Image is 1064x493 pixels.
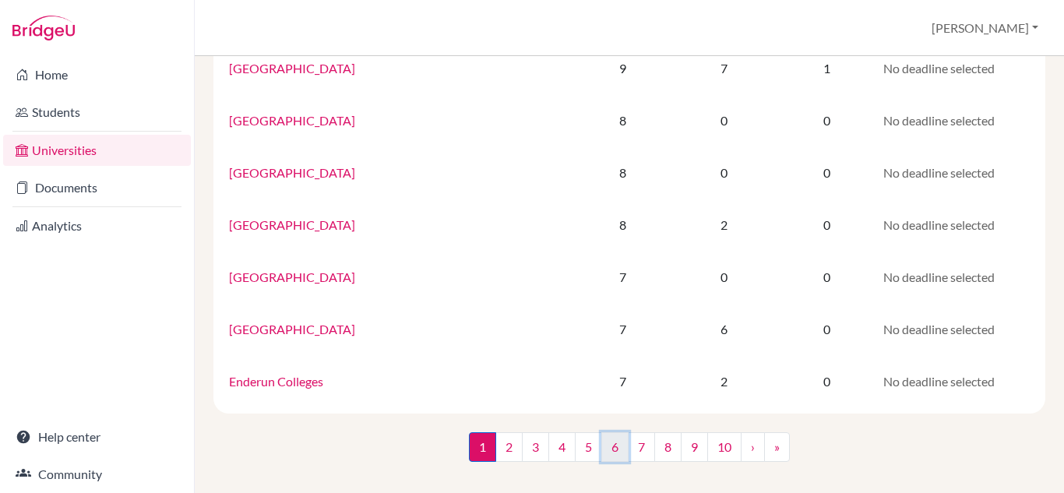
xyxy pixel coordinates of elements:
td: 0 [780,94,874,146]
a: 9 [681,432,708,462]
span: 1 [469,432,496,462]
td: 7 [668,42,779,94]
a: Analytics [3,210,191,241]
img: Bridge-U [12,16,75,40]
a: 2 [495,432,523,462]
a: Enderun Colleges [229,374,323,389]
a: Home [3,59,191,90]
td: 0 [668,94,779,146]
td: 0 [780,146,874,199]
span: No deadline selected [883,269,995,284]
td: 9 [577,42,668,94]
a: [GEOGRAPHIC_DATA] [229,113,355,128]
span: No deadline selected [883,61,995,76]
td: 0 [780,355,874,407]
a: [GEOGRAPHIC_DATA] [229,165,355,180]
a: › [741,432,765,462]
span: No deadline selected [883,217,995,232]
a: [GEOGRAPHIC_DATA] [229,322,355,336]
a: 3 [522,432,549,462]
span: No deadline selected [883,322,995,336]
a: 5 [575,432,602,462]
a: » [764,432,790,462]
td: 0 [668,146,779,199]
span: No deadline selected [883,165,995,180]
td: 8 [577,94,668,146]
a: 8 [654,432,682,462]
button: [PERSON_NAME] [925,13,1045,43]
td: 8 [577,146,668,199]
a: 4 [548,432,576,462]
td: 1 [780,42,874,94]
td: 0 [780,251,874,303]
a: 7 [628,432,655,462]
a: Universities [3,135,191,166]
a: 10 [707,432,742,462]
td: 7 [577,251,668,303]
td: 0 [780,303,874,355]
td: 7 [577,355,668,407]
a: [GEOGRAPHIC_DATA] [229,217,355,232]
td: 7 [577,303,668,355]
td: 6 [668,303,779,355]
a: Documents [3,172,191,203]
td: 0 [668,251,779,303]
span: No deadline selected [883,113,995,128]
td: 2 [668,199,779,251]
td: 2 [668,355,779,407]
a: Help center [3,421,191,453]
a: [GEOGRAPHIC_DATA] [229,61,355,76]
a: [GEOGRAPHIC_DATA] [229,269,355,284]
span: No deadline selected [883,374,995,389]
nav: ... [469,432,790,474]
a: 6 [601,432,629,462]
td: 8 [577,199,668,251]
a: Students [3,97,191,128]
a: Community [3,459,191,490]
td: 0 [780,199,874,251]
